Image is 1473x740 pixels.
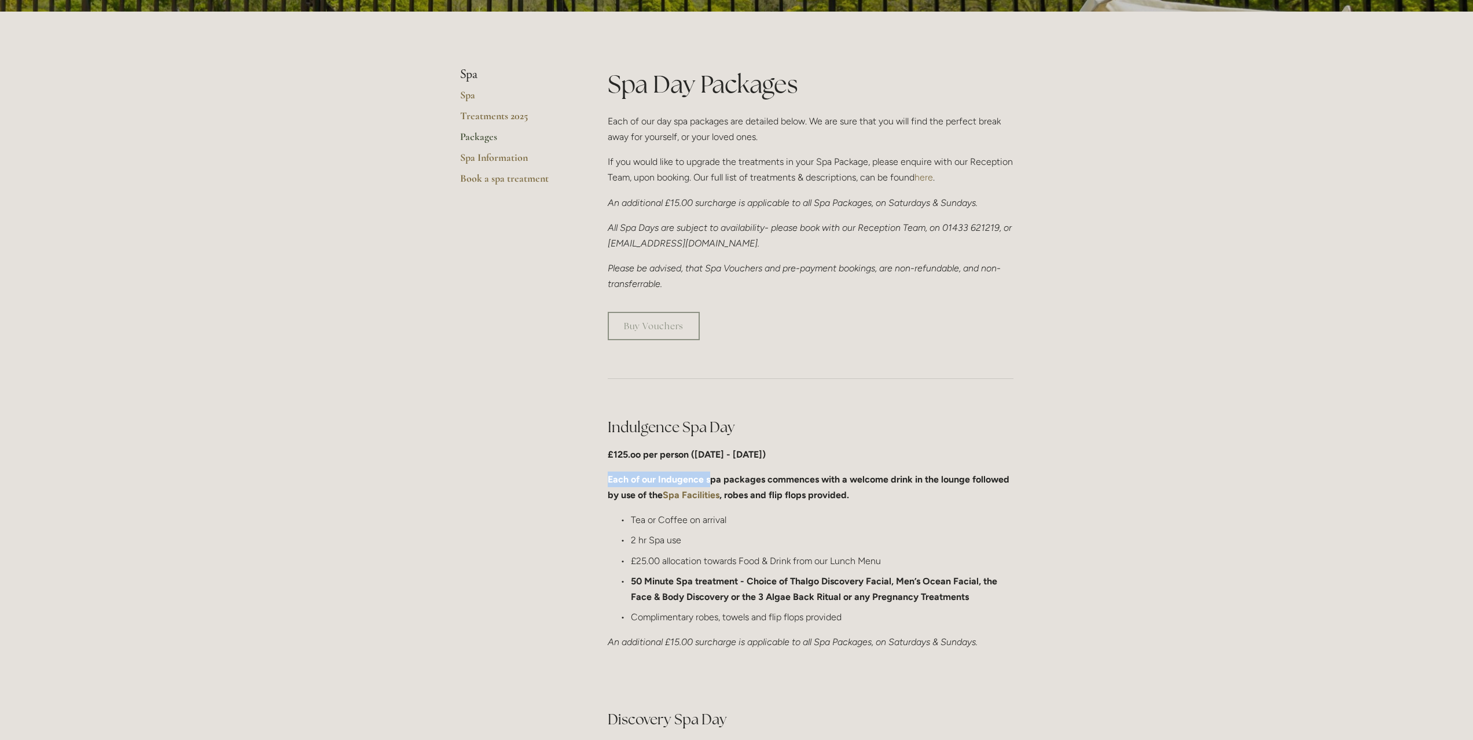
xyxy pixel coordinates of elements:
a: Spa [460,89,571,109]
a: Spa Information [460,151,571,172]
a: Buy Vouchers [608,312,700,340]
strong: , robes and flip flops provided. [719,489,849,500]
li: Spa [460,67,571,82]
p: Each of our day spa packages are detailed below. We are sure that you will find the perfect break... [608,113,1013,145]
p: Tea or Coffee on arrival [631,512,1013,528]
a: Packages [460,130,571,151]
p: £25.00 allocation towards Food & Drink from our Lunch Menu [631,553,1013,569]
h2: Discovery Spa Day [608,709,1013,730]
em: All Spa Days are subject to availability- please book with our Reception Team, on 01433 621219, o... [608,222,1014,249]
strong: 50 Minute Spa treatment - Choice of Thalgo Discovery Facial, Men’s Ocean Facial, the Face & Body ... [631,576,1000,602]
em: An additional £15.00 surcharge is applicable to all Spa Packages, on Saturdays & Sundays. [608,197,978,208]
strong: £125.oo per person ([DATE] - [DATE]) [608,449,766,460]
a: Spa Facilities [663,489,719,500]
em: An additional £15.00 surcharge is applicable to all Spa Packages, on Saturdays & Sundays. [608,636,978,647]
p: Complimentary robes, towels and flip flops provided [631,609,1013,625]
h2: Indulgence Spa Day [608,417,1013,437]
a: Treatments 2025 [460,109,571,130]
strong: Each of our Indugence spa packages commences with a welcome drink in the lounge followed by use o... [608,474,1012,500]
h1: Spa Day Packages [608,67,1013,101]
p: If you would like to upgrade the treatments in your Spa Package, please enquire with our Receptio... [608,154,1013,185]
a: Book a spa treatment [460,172,571,193]
a: here [914,172,933,183]
p: 2 hr Spa use [631,532,1013,548]
em: Please be advised, that Spa Vouchers and pre-payment bookings, are non-refundable, and non-transf... [608,263,1001,289]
